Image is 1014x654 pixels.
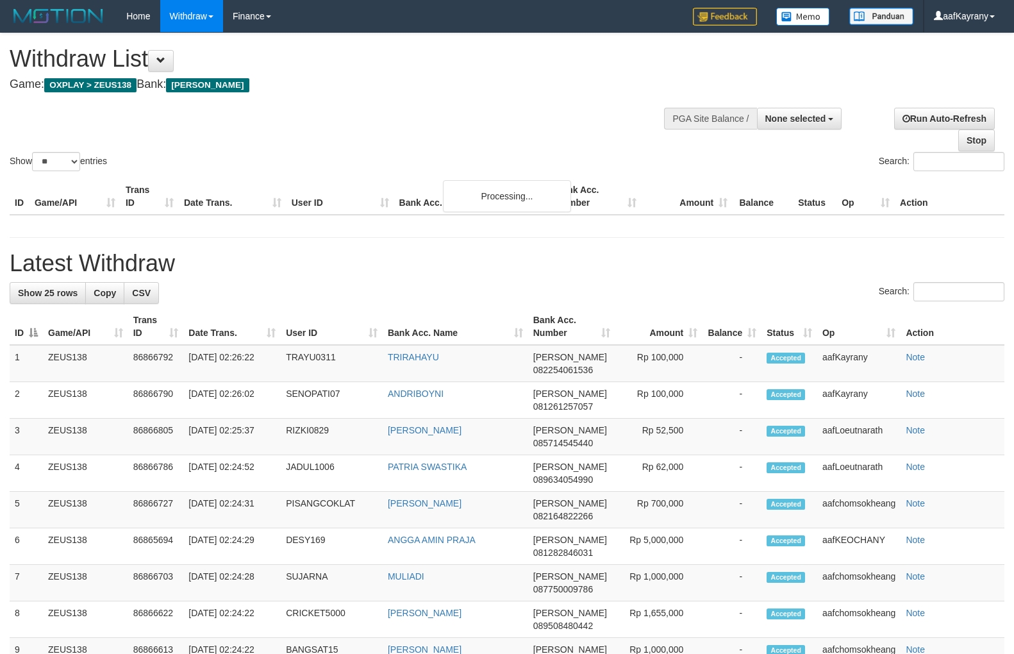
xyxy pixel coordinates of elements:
td: aafchomsokheang [817,601,901,638]
td: 86866786 [128,455,184,492]
th: Op: activate to sort column ascending [817,308,901,345]
td: 5 [10,492,43,528]
td: Rp 1,000,000 [615,565,703,601]
td: TRAYU0311 [281,345,383,382]
th: Game/API [29,178,121,215]
a: Show 25 rows [10,282,86,304]
input: Search: [913,152,1004,171]
a: Note [906,535,925,545]
td: ZEUS138 [43,601,128,638]
label: Show entries [10,152,107,171]
a: TRIRAHAYU [388,352,439,362]
span: OXPLAY > ZEUS138 [44,78,137,92]
th: User ID [287,178,394,215]
h1: Withdraw List [10,46,663,72]
th: Amount [642,178,733,215]
span: Accepted [767,499,805,510]
td: aafLoeutnarath [817,419,901,455]
td: aafKayrany [817,345,901,382]
td: ZEUS138 [43,419,128,455]
td: [DATE] 02:24:31 [183,492,281,528]
label: Search: [879,282,1004,301]
td: 86866792 [128,345,184,382]
a: Note [906,608,925,618]
a: Copy [85,282,124,304]
th: ID: activate to sort column descending [10,308,43,345]
td: aafchomsokheang [817,492,901,528]
td: 6 [10,528,43,565]
td: aafKayrany [817,382,901,419]
a: Run Auto-Refresh [894,108,995,130]
td: SENOPATI07 [281,382,383,419]
td: ZEUS138 [43,345,128,382]
td: 86866805 [128,419,184,455]
span: [PERSON_NAME] [533,462,607,472]
span: Copy 082254061536 to clipboard [533,365,593,375]
img: Feedback.jpg [693,8,757,26]
td: DESY169 [281,528,383,565]
td: - [702,528,761,565]
span: Accepted [767,426,805,437]
th: Game/API: activate to sort column ascending [43,308,128,345]
span: Accepted [767,608,805,619]
img: panduan.png [849,8,913,25]
th: Amount: activate to sort column ascending [615,308,703,345]
td: SUJARNA [281,565,383,601]
span: None selected [765,113,826,124]
select: Showentries [32,152,80,171]
td: - [702,455,761,492]
span: [PERSON_NAME] [533,352,607,362]
span: Accepted [767,462,805,473]
td: ZEUS138 [43,455,128,492]
span: [PERSON_NAME] [166,78,249,92]
th: Action [895,178,1004,215]
a: MULIADI [388,571,424,582]
a: PATRIA SWASTIKA [388,462,467,472]
span: [PERSON_NAME] [533,425,607,435]
td: - [702,565,761,601]
span: Copy 087750009786 to clipboard [533,584,593,594]
th: Trans ID [121,178,179,215]
a: [PERSON_NAME] [388,608,461,618]
a: Stop [958,130,995,151]
th: Date Trans.: activate to sort column ascending [183,308,281,345]
th: Date Trans. [179,178,287,215]
img: MOTION_logo.png [10,6,107,26]
a: [PERSON_NAME] [388,498,461,508]
td: 3 [10,419,43,455]
span: [PERSON_NAME] [533,535,607,545]
td: Rp 700,000 [615,492,703,528]
a: Note [906,571,925,582]
td: JADUL1006 [281,455,383,492]
td: [DATE] 02:24:28 [183,565,281,601]
th: Bank Acc. Number [551,178,642,215]
span: Copy 081282846031 to clipboard [533,548,593,558]
td: ZEUS138 [43,492,128,528]
td: RIZKI0829 [281,419,383,455]
td: [DATE] 02:26:22 [183,345,281,382]
td: Rp 100,000 [615,345,703,382]
td: 4 [10,455,43,492]
input: Search: [913,282,1004,301]
span: Copy 081261257057 to clipboard [533,401,593,412]
th: Status: activate to sort column ascending [761,308,817,345]
td: 86866727 [128,492,184,528]
button: None selected [757,108,842,130]
label: Search: [879,152,1004,171]
th: Bank Acc. Number: activate to sort column ascending [528,308,615,345]
th: Bank Acc. Name: activate to sort column ascending [383,308,528,345]
span: Accepted [767,353,805,364]
a: Note [906,498,925,508]
span: Accepted [767,572,805,583]
th: Trans ID: activate to sort column ascending [128,308,184,345]
td: [DATE] 02:24:22 [183,601,281,638]
a: Note [906,462,925,472]
td: 2 [10,382,43,419]
th: Action [901,308,1004,345]
td: [DATE] 02:26:02 [183,382,281,419]
span: [PERSON_NAME] [533,389,607,399]
td: 86866790 [128,382,184,419]
a: [PERSON_NAME] [388,425,461,435]
span: [PERSON_NAME] [533,608,607,618]
span: [PERSON_NAME] [533,498,607,508]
